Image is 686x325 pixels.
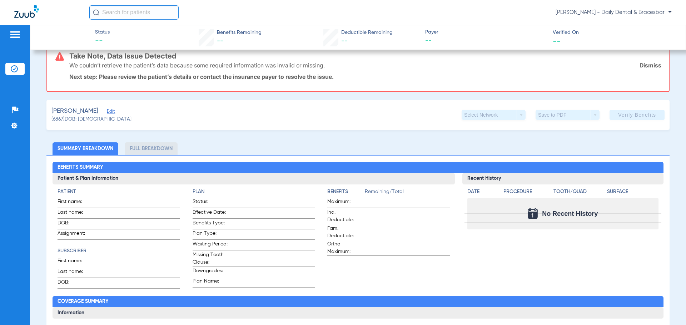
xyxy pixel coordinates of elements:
h4: Tooth/Quad [553,188,605,195]
span: -- [95,36,110,46]
span: Maximum: [327,198,362,208]
h3: Take Note, Data Issue Detected [69,52,661,60]
span: Waiting Period: [193,240,228,250]
img: Search Icon [93,9,99,16]
a: Dismiss [640,62,661,69]
span: Benefits Remaining [217,29,262,36]
span: Missing Tooth Clause: [193,251,228,266]
app-breakdown-title: Procedure [503,188,551,198]
span: Effective Date: [193,209,228,218]
span: Fam. Deductible: [327,225,362,240]
app-breakdown-title: Date [467,188,497,198]
span: Remaining/Total [365,188,449,198]
h3: Recent History [462,173,663,184]
span: DOB: [58,279,93,288]
img: error-icon [55,52,64,61]
span: [PERSON_NAME] [51,107,98,116]
li: Full Breakdown [125,142,178,155]
span: Downgrades: [193,267,228,277]
span: DOB: [58,219,93,229]
span: Last name: [58,209,93,218]
span: Status [95,29,110,36]
span: [PERSON_NAME] - Daily Dental & Bracesbar [556,9,672,16]
li: Summary Breakdown [53,142,118,155]
h2: Benefits Summary [53,162,663,173]
h4: Benefits [327,188,365,195]
h2: Coverage Summary [53,296,663,308]
span: Ortho Maximum: [327,240,362,255]
h4: Procedure [503,188,551,195]
span: -- [217,38,223,44]
h3: Information [53,307,663,319]
app-breakdown-title: Tooth/Quad [553,188,605,198]
span: Payer [425,29,547,36]
span: No Recent History [542,210,598,217]
span: -- [425,36,547,45]
img: Calendar [528,208,538,219]
span: (6867) DOB: [DEMOGRAPHIC_DATA] [51,116,131,123]
app-breakdown-title: Benefits [327,188,365,198]
span: -- [341,38,348,44]
p: Next step: Please review the patient’s details or contact the insurance payer to resolve the issue. [69,73,661,80]
span: Assignment: [58,230,93,239]
span: -- [553,37,561,45]
h4: Subscriber [58,247,180,255]
app-breakdown-title: Surface [607,188,658,198]
span: Benefits Type: [193,219,228,229]
span: Ind. Deductible: [327,209,362,224]
span: Last name: [58,268,93,278]
span: Deductible Remaining [341,29,393,36]
p: We couldn’t retrieve the patient’s data because some required information was invalid or missing. [69,62,325,69]
span: Verified On [553,29,674,36]
h3: Patient & Plan Information [53,173,454,184]
input: Search for patients [89,5,179,20]
span: Plan Type: [193,230,228,239]
img: hamburger-icon [9,30,21,39]
h4: Date [467,188,497,195]
h4: Patient [58,188,180,195]
span: Plan Name: [193,278,228,287]
h4: Plan [193,188,315,195]
span: First name: [58,198,93,208]
h4: Surface [607,188,658,195]
span: First name: [58,257,93,267]
span: Edit [107,109,113,116]
span: Status: [193,198,228,208]
img: Zuub Logo [14,5,39,18]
